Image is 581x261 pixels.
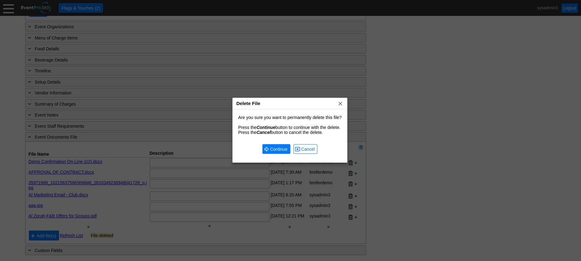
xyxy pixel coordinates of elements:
div: Press the button to cancel the delete. [238,130,342,135]
span: Cancel [295,146,316,152]
span: Delete File [236,101,260,106]
span: Cancel [300,146,316,152]
span: Continue [264,146,289,152]
i: Cancel [256,130,271,135]
i: Continue [256,125,275,130]
div: Press the button to continue with the delete. [238,125,342,130]
div: Are you sure you want to permanently delete this file? [238,115,342,120]
span: Continue [269,146,289,152]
